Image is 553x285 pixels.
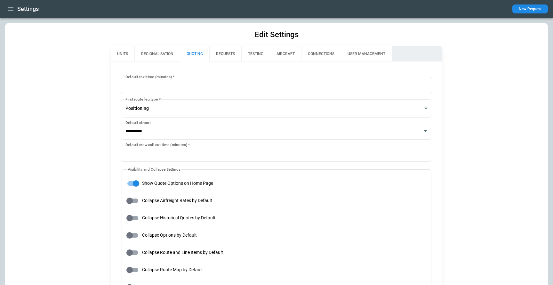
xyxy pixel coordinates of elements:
span: Collapse Historical Quotes by Default [142,215,215,221]
button: REGIONALISATION [134,46,180,61]
span: Show Quote Options on Home Page [142,181,213,186]
label: Default taxi time (minutes) [125,74,174,79]
button: REQUESTS [209,46,241,61]
button: Open [421,126,430,135]
button: New Request [512,4,548,13]
legend: Visibility and Collapse Settings [127,167,181,172]
h1: Edit Settings [255,29,299,40]
span: Collapse Route Map by Default [142,267,203,273]
label: Default crew call out time (minutes) [125,142,190,147]
label: Default airport [125,120,151,125]
button: UNITS [111,46,134,61]
span: Collapse Options by Default [142,232,197,238]
button: QUOTING [180,46,209,61]
button: USER MANAGEMENT [341,46,392,61]
span: Collapse Route and Line Items by Default [142,250,223,255]
label: First route leg type [125,96,161,102]
h1: Settings [17,5,39,13]
div: Positioning [121,99,432,118]
button: AIRCRAFT [270,46,301,61]
button: CONNECTIONS [301,46,341,61]
span: Collapse Airfreight Rates by Default [142,198,212,203]
button: TESTING [241,46,270,61]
